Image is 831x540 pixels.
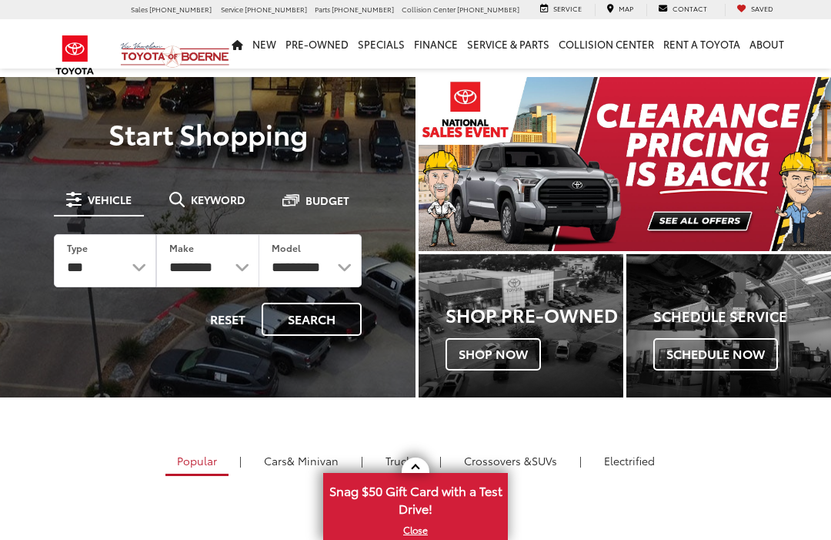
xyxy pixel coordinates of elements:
[419,254,623,397] div: Toyota
[287,453,339,468] span: & Minivan
[235,453,245,468] li: |
[353,19,409,69] a: Specials
[221,4,243,14] span: Service
[769,108,831,220] button: Click to view next picture.
[402,4,456,14] span: Collision Center
[592,448,666,474] a: Electrified
[554,19,659,69] a: Collision Center
[672,3,707,13] span: Contact
[32,118,383,149] p: Start Shopping
[325,475,506,522] span: Snag $50 Gift Card with a Test Drive!
[576,453,586,468] li: |
[751,3,773,13] span: Saved
[646,4,719,16] a: Contact
[419,254,623,397] a: Shop Pre-Owned Shop Now
[197,303,259,336] button: Reset
[281,19,353,69] a: Pre-Owned
[67,241,88,254] label: Type
[165,448,229,476] a: Popular
[446,338,541,371] span: Shop Now
[653,338,778,371] span: Schedule Now
[419,108,480,220] button: Click to view previous picture.
[245,4,307,14] span: [PHONE_NUMBER]
[659,19,745,69] a: Rent a Toyota
[419,77,831,251] section: Carousel section with vehicle pictures - may contain disclaimers.
[149,4,212,14] span: [PHONE_NUMBER]
[446,304,623,324] h3: Shop Pre-Owned
[626,254,831,397] div: Toyota
[529,4,593,16] a: Service
[725,4,785,16] a: My Saved Vehicles
[262,303,362,336] button: Search
[357,453,367,468] li: |
[653,309,831,324] h4: Schedule Service
[120,42,230,69] img: Vic Vaughan Toyota of Boerne
[131,4,148,14] span: Sales
[374,448,429,474] a: Trucks
[332,4,394,14] span: [PHONE_NUMBER]
[745,19,789,69] a: About
[252,448,350,474] a: Cars
[619,3,633,13] span: Map
[315,4,330,14] span: Parts
[452,448,569,474] a: SUVs
[419,77,831,251] div: carousel slide number 1 of 2
[464,453,532,468] span: Crossovers &
[88,194,132,205] span: Vehicle
[191,194,245,205] span: Keyword
[227,19,248,69] a: Home
[595,4,645,16] a: Map
[46,30,104,80] img: Toyota
[626,254,831,397] a: Schedule Service Schedule Now
[553,3,582,13] span: Service
[462,19,554,69] a: Service & Parts: Opens in a new tab
[457,4,519,14] span: [PHONE_NUMBER]
[409,19,462,69] a: Finance
[272,241,301,254] label: Model
[436,453,446,468] li: |
[248,19,281,69] a: New
[419,77,831,251] img: Clearance Pricing Is Back
[305,195,349,206] span: Budget
[169,241,194,254] label: Make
